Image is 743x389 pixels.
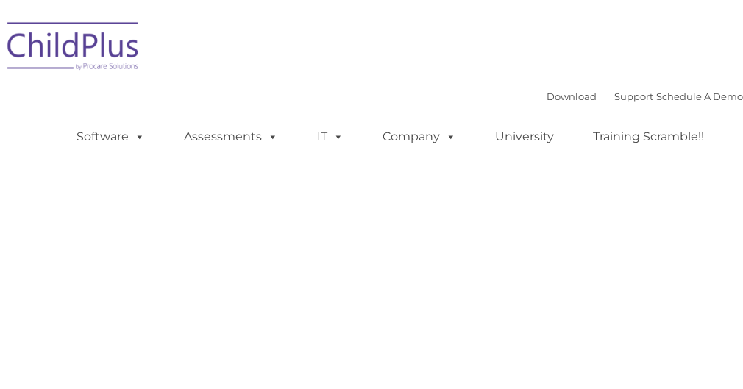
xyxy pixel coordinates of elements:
[480,122,569,151] a: University
[547,90,597,102] a: Download
[614,90,653,102] a: Support
[169,122,293,151] a: Assessments
[656,90,743,102] a: Schedule A Demo
[62,122,160,151] a: Software
[368,122,471,151] a: Company
[547,90,743,102] font: |
[578,122,719,151] a: Training Scramble!!
[302,122,358,151] a: IT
